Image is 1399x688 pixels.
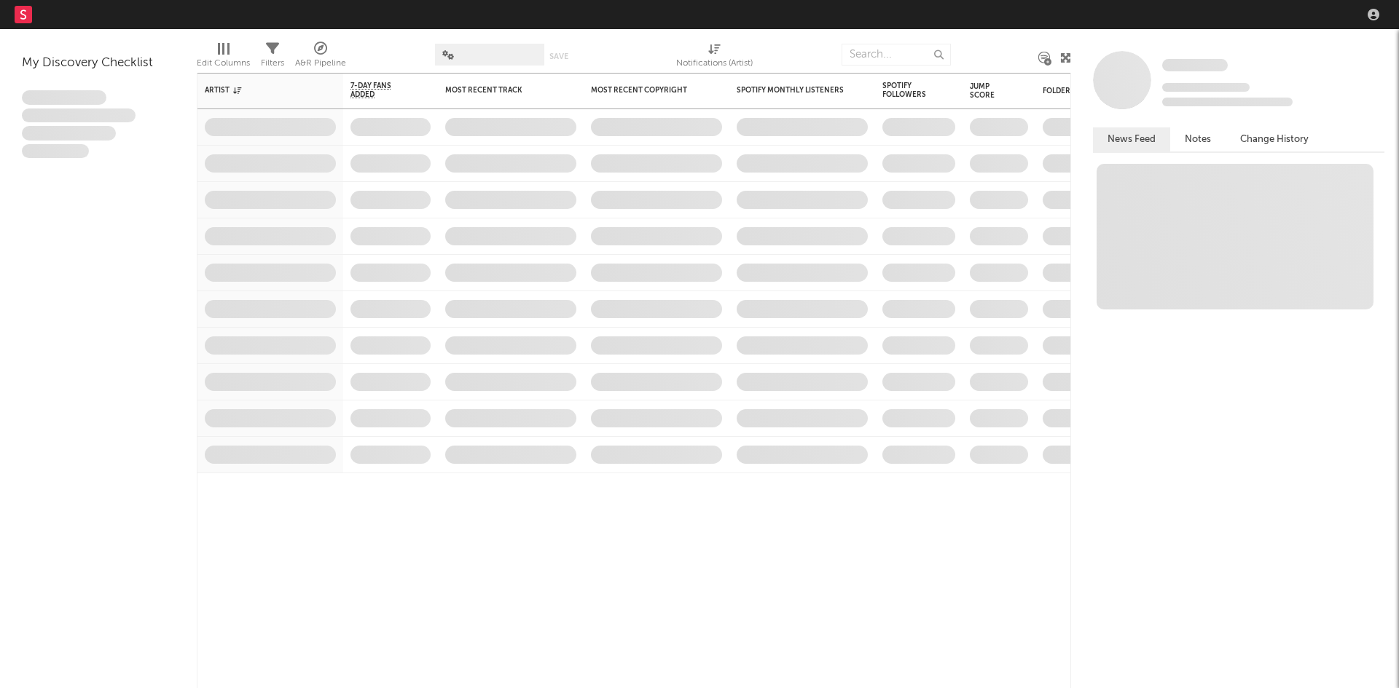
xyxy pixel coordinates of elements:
[295,55,346,72] div: A&R Pipeline
[1162,59,1228,71] span: Some Artist
[970,82,1006,100] div: Jump Score
[295,36,346,79] div: A&R Pipeline
[22,144,89,159] span: Aliquam viverra
[737,86,846,95] div: Spotify Monthly Listeners
[1162,58,1228,73] a: Some Artist
[1043,87,1152,95] div: Folders
[842,44,951,66] input: Search...
[197,55,250,72] div: Edit Columns
[1162,83,1250,92] span: Tracking Since: [DATE]
[445,86,554,95] div: Most Recent Track
[882,82,933,99] div: Spotify Followers
[261,55,284,72] div: Filters
[205,86,314,95] div: Artist
[261,36,284,79] div: Filters
[22,55,175,72] div: My Discovery Checklist
[676,55,753,72] div: Notifications (Artist)
[22,90,106,105] span: Lorem ipsum dolor
[22,108,136,123] span: Integer aliquet in purus et
[549,52,568,60] button: Save
[1170,127,1226,151] button: Notes
[350,82,409,99] span: 7-Day Fans Added
[1226,127,1323,151] button: Change History
[22,126,116,141] span: Praesent ac interdum
[1093,127,1170,151] button: News Feed
[591,86,700,95] div: Most Recent Copyright
[1162,98,1293,106] span: 0 fans last week
[676,36,753,79] div: Notifications (Artist)
[197,36,250,79] div: Edit Columns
